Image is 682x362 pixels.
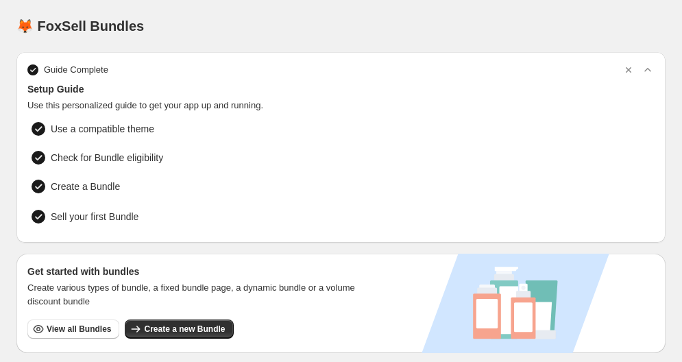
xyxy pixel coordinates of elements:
[27,82,655,96] span: Setup Guide
[27,319,119,339] button: View all Bundles
[16,18,144,34] h1: 🦊 FoxSell Bundles
[47,324,111,335] span: View all Bundles
[27,281,367,309] span: Create various types of bundle, a fixed bundle page, a dynamic bundle or a volume discount bundle
[27,99,655,112] span: Use this personalized guide to get your app up and running.
[51,210,138,224] span: Sell your first Bundle
[27,265,367,278] h3: Get started with bundles
[51,180,249,193] span: Create a Bundle
[125,319,233,339] button: Create a new Bundle
[51,122,154,136] span: Use a compatible theme
[51,151,163,165] span: Check for Bundle eligibility
[44,63,108,77] span: Guide Complete
[144,324,225,335] span: Create a new Bundle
